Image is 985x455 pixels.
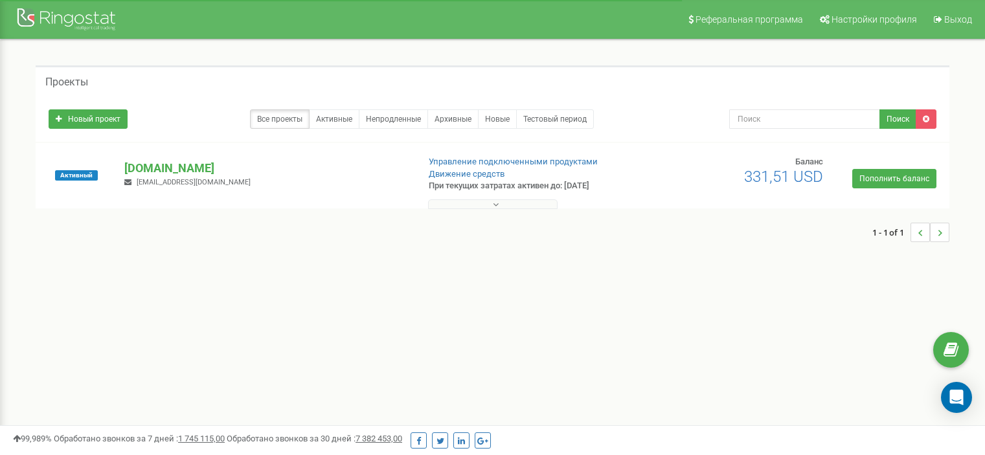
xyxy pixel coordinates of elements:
h5: Проекты [45,76,88,88]
span: Настройки профиля [832,14,917,25]
span: Обработано звонков за 7 дней : [54,434,225,443]
span: 331,51 USD [744,168,823,186]
u: 7 382 453,00 [356,434,402,443]
a: Новые [478,109,517,129]
a: Пополнить баланс [852,169,936,188]
nav: ... [872,210,949,255]
a: Управление подключенными продуктами [429,157,598,166]
span: Баланс [795,157,823,166]
span: 99,989% [13,434,52,443]
span: Реферальная программа [696,14,803,25]
a: Движение средств [429,169,504,179]
input: Поиск [729,109,880,129]
a: Активные [309,109,359,129]
a: Новый проект [49,109,128,129]
div: Open Intercom Messenger [941,382,972,413]
p: [DOMAIN_NAME] [124,160,407,177]
u: 1 745 115,00 [178,434,225,443]
a: Все проекты [250,109,310,129]
span: [EMAIL_ADDRESS][DOMAIN_NAME] [137,178,251,186]
span: 1 - 1 of 1 [872,223,911,242]
a: Архивные [427,109,479,129]
button: Поиск [879,109,916,129]
span: Выход [944,14,972,25]
a: Непродленные [359,109,428,129]
p: При текущих затратах активен до: [DATE] [429,180,636,192]
a: Тестовый период [516,109,594,129]
span: Активный [55,170,98,181]
span: Обработано звонков за 30 дней : [227,434,402,443]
